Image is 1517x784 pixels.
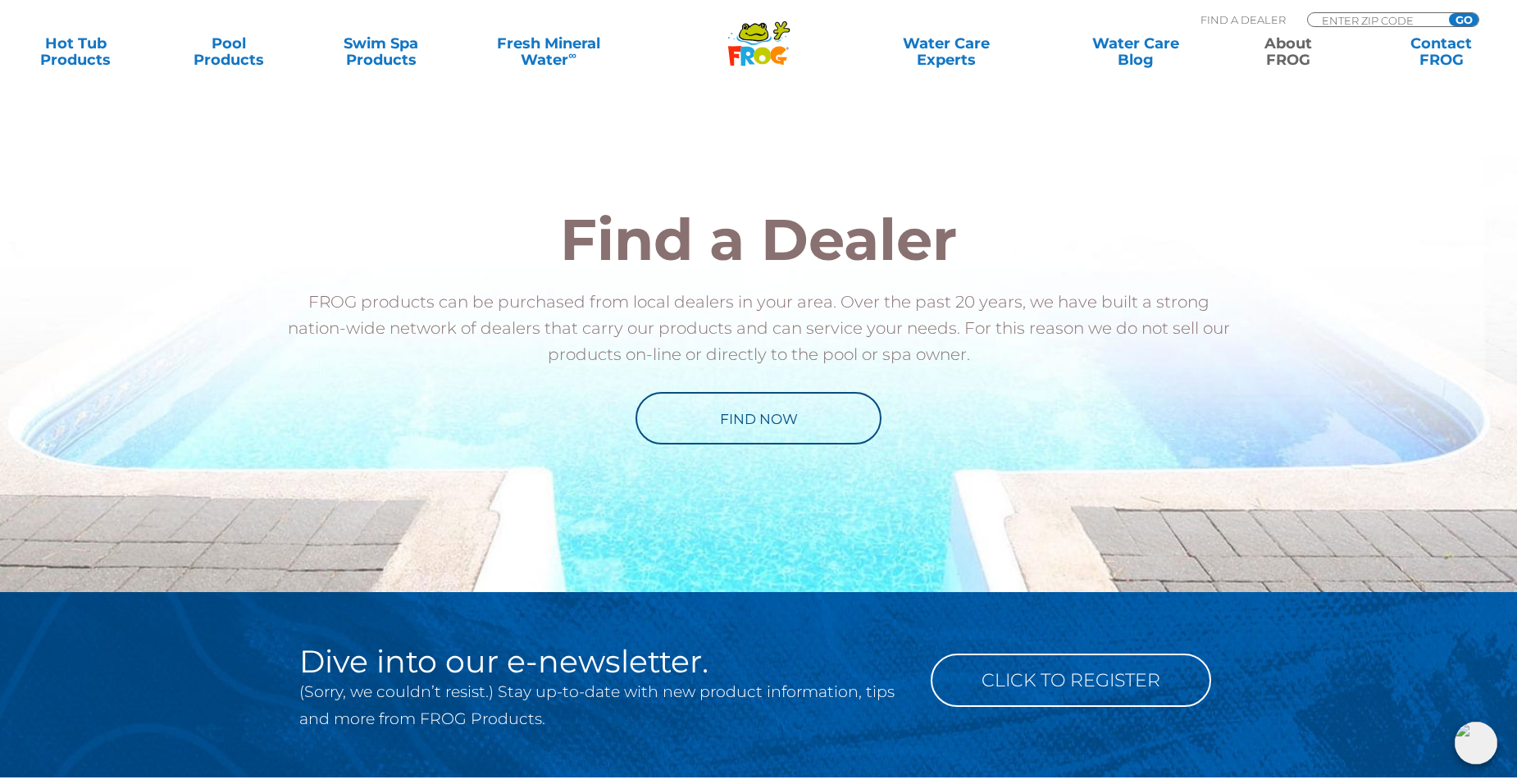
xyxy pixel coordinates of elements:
[635,392,881,444] a: Find Now
[1382,35,1501,68] a: ContactFROG
[299,678,906,732] p: (Sorry, we couldn’t resist.) Stay up-to-date with new product information, tips and more from FRO...
[931,654,1211,707] a: Click to Register
[321,35,440,68] a: Swim SpaProducts
[16,35,135,68] a: Hot TubProducts
[299,645,906,678] h2: Dive into our e-newsletter.
[568,48,576,62] sup: ∞
[850,35,1042,68] a: Water CareExperts
[1455,722,1497,764] img: openIcon
[1200,12,1286,27] p: Find A Dealer
[1320,13,1431,27] input: Zip Code Form
[1449,13,1478,26] input: GO
[279,289,1238,367] p: FROG products can be purchased from local dealers in your area. Over the past 20 years, we have b...
[475,35,623,68] a: Fresh MineralWater∞
[1229,35,1348,68] a: AboutFROG
[169,35,288,68] a: PoolProducts
[279,211,1238,268] h2: Find a Dealer
[1077,35,1196,68] a: Water CareBlog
